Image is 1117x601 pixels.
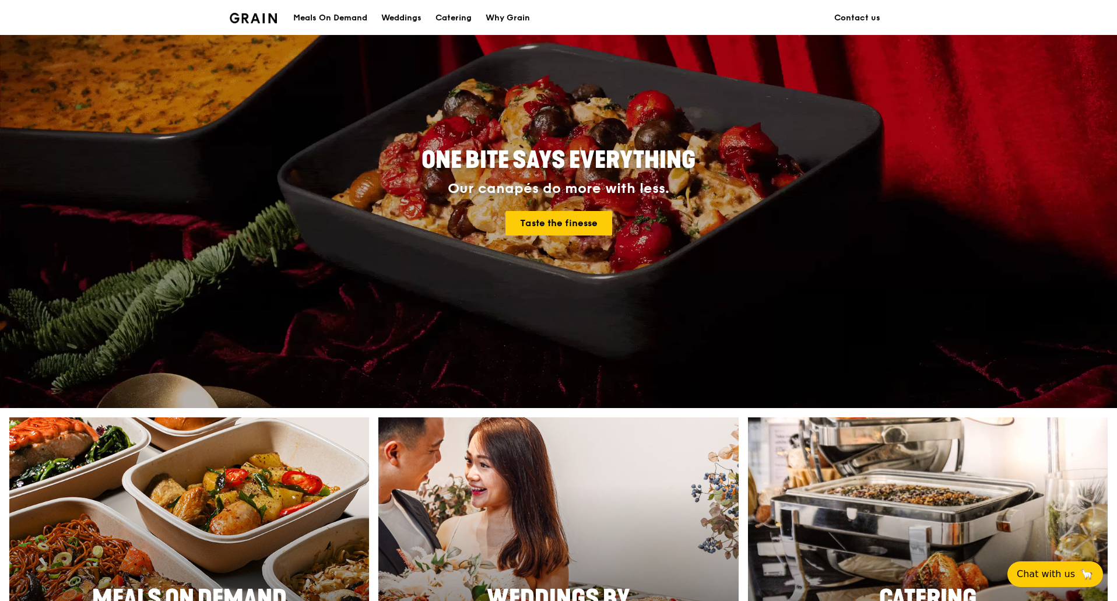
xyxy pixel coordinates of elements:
a: Weddings [374,1,428,36]
img: Grain [230,13,277,23]
span: ONE BITE SAYS EVERYTHING [421,146,696,174]
span: Chat with us [1017,567,1075,581]
div: Meals On Demand [293,1,367,36]
div: Catering [435,1,472,36]
div: Our canapés do more with less. [349,181,768,197]
div: Why Grain [486,1,530,36]
div: Weddings [381,1,421,36]
a: Why Grain [479,1,537,36]
a: Contact us [827,1,887,36]
a: Catering [428,1,479,36]
a: Taste the finesse [505,211,612,236]
span: 🦙 [1080,567,1094,581]
button: Chat with us🦙 [1007,561,1103,587]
